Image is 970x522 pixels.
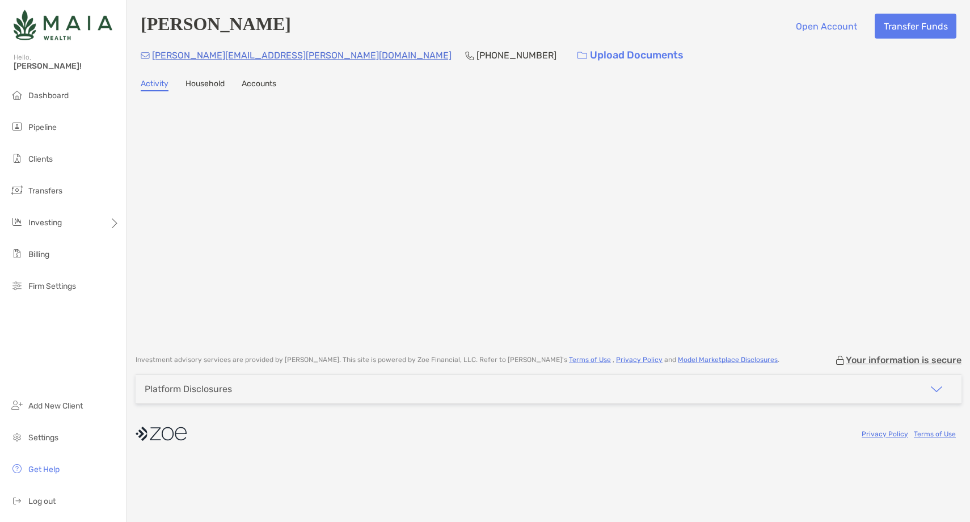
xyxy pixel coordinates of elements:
span: Clients [28,154,53,164]
p: Your information is secure [846,355,961,365]
span: Firm Settings [28,281,76,291]
a: Activity [141,79,168,91]
img: Email Icon [141,52,150,59]
span: Investing [28,218,62,228]
img: billing icon [10,247,24,260]
a: Terms of Use [914,430,956,438]
img: Phone Icon [465,51,474,60]
p: Investment advisory services are provided by [PERSON_NAME] . This site is powered by Zoe Financia... [136,356,779,364]
img: add_new_client icon [10,398,24,412]
span: Dashboard [28,91,69,100]
img: button icon [577,52,587,60]
a: Upload Documents [570,43,691,68]
span: Get Help [28,465,60,474]
img: clients icon [10,151,24,165]
h4: [PERSON_NAME] [141,14,291,39]
img: transfers icon [10,183,24,197]
div: Platform Disclosures [145,384,232,394]
button: Open Account [787,14,866,39]
span: Pipeline [28,123,57,132]
a: Terms of Use [569,356,611,364]
img: company logo [136,421,187,447]
img: investing icon [10,215,24,229]
a: Model Marketplace Disclosures [678,356,778,364]
span: Settings [28,433,58,443]
button: Transfer Funds [875,14,956,39]
img: settings icon [10,430,24,444]
span: Billing [28,250,49,259]
span: Log out [28,496,56,506]
a: Privacy Policy [862,430,908,438]
img: pipeline icon [10,120,24,133]
p: [PHONE_NUMBER] [476,48,556,62]
img: firm-settings icon [10,279,24,292]
span: Transfers [28,186,62,196]
span: Add New Client [28,401,83,411]
span: [PERSON_NAME]! [14,61,120,71]
img: icon arrow [930,382,943,396]
img: get-help icon [10,462,24,475]
img: dashboard icon [10,88,24,102]
p: [PERSON_NAME][EMAIL_ADDRESS][PERSON_NAME][DOMAIN_NAME] [152,48,452,62]
a: Household [185,79,225,91]
a: Privacy Policy [616,356,663,364]
img: Zoe Logo [14,5,112,45]
img: logout icon [10,494,24,507]
a: Accounts [242,79,276,91]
